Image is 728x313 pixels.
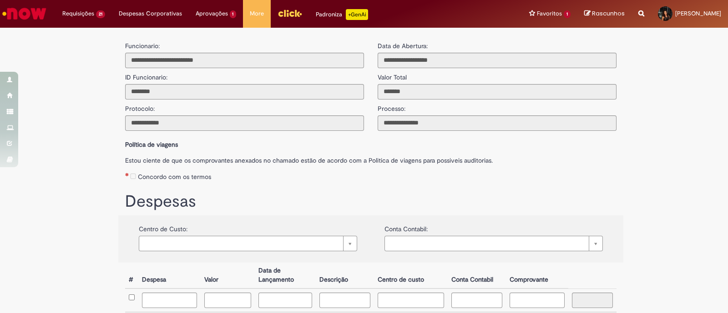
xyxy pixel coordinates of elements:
[125,99,155,113] label: Protocolo:
[378,99,405,113] label: Processo:
[139,220,187,234] label: Centro de Custo:
[125,263,138,288] th: #
[230,10,237,18] span: 1
[138,263,201,288] th: Despesa
[374,263,448,288] th: Centro de custo
[384,236,603,251] a: Limpar campo {0}
[564,10,571,18] span: 1
[448,263,506,288] th: Conta Contabil
[378,41,428,50] label: Data de Abertura:
[125,193,617,211] h1: Despesas
[139,236,357,251] a: Limpar campo {0}
[125,41,160,50] label: Funcionario:
[96,10,105,18] span: 21
[316,9,368,20] div: Padroniza
[201,263,255,288] th: Valor
[316,263,374,288] th: Descrição
[250,9,264,18] span: More
[255,263,316,288] th: Data de Lançamento
[384,220,428,234] label: Conta Contabil:
[592,9,625,18] span: Rascunhos
[346,9,368,20] p: +GenAi
[675,10,721,17] span: [PERSON_NAME]
[584,10,625,18] a: Rascunhos
[378,68,407,82] label: Valor Total
[125,68,167,82] label: ID Funcionario:
[138,172,211,181] label: Concordo com os termos
[62,9,94,18] span: Requisições
[537,9,562,18] span: Favoritos
[506,263,569,288] th: Comprovante
[1,5,48,23] img: ServiceNow
[196,9,228,18] span: Aprovações
[125,140,178,149] b: Política de viagens
[125,151,617,165] label: Estou ciente de que os comprovantes anexados no chamado estão de acordo com a Politica de viagens...
[119,9,182,18] span: Despesas Corporativas
[278,6,302,20] img: click_logo_yellow_360x200.png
